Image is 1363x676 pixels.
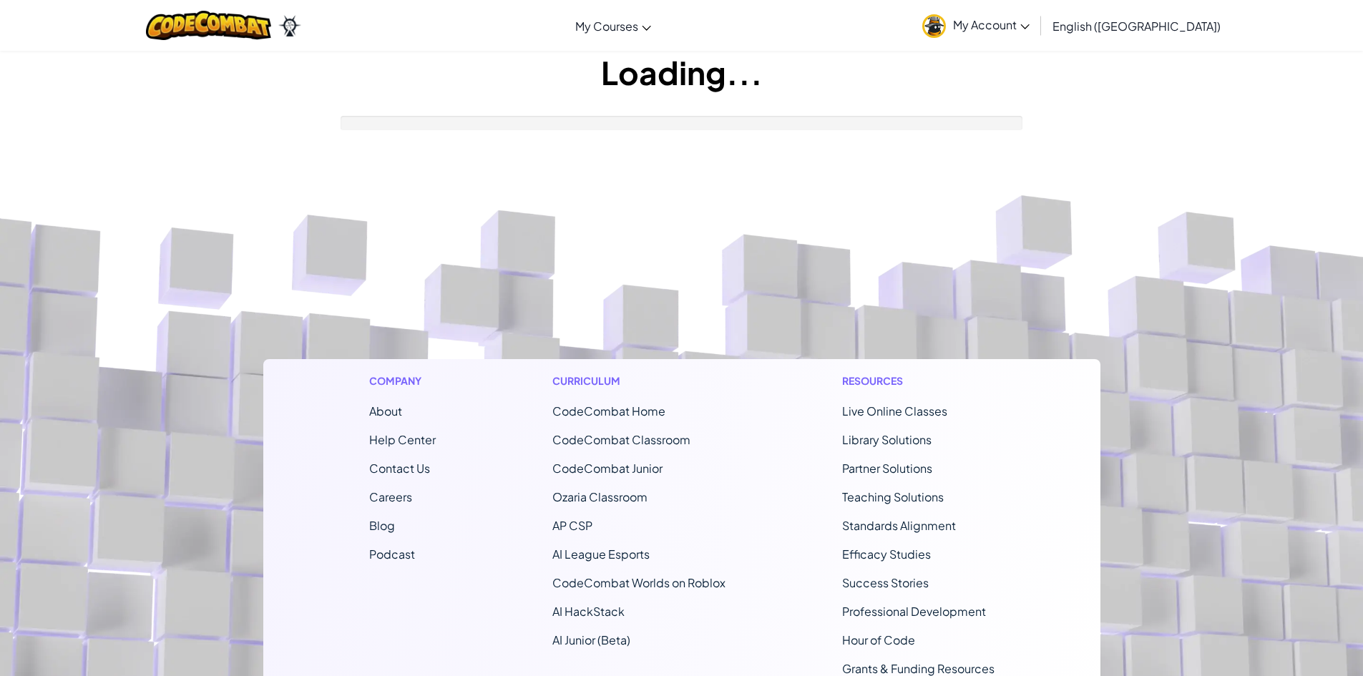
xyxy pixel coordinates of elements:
[842,489,944,504] a: Teaching Solutions
[842,461,932,476] a: Partner Solutions
[842,632,915,647] a: Hour of Code
[953,17,1030,32] span: My Account
[369,403,402,418] a: About
[552,489,648,504] a: Ozaria Classroom
[552,547,650,562] a: AI League Esports
[842,604,986,619] a: Professional Development
[369,461,430,476] span: Contact Us
[922,14,946,38] img: avatar
[369,518,395,533] a: Blog
[369,489,412,504] a: Careers
[278,15,301,36] img: Ozaria
[369,432,436,447] a: Help Center
[552,461,663,476] a: CodeCombat Junior
[842,661,995,676] a: Grants & Funding Resources
[568,6,658,45] a: My Courses
[146,11,271,40] img: CodeCombat logo
[842,403,947,418] a: Live Online Classes
[1052,19,1221,34] span: English ([GEOGRAPHIC_DATA])
[842,547,931,562] a: Efficacy Studies
[842,575,929,590] a: Success Stories
[552,373,726,388] h1: Curriculum
[1045,6,1228,45] a: English ([GEOGRAPHIC_DATA])
[552,403,665,418] span: CodeCombat Home
[842,373,995,388] h1: Resources
[369,547,415,562] a: Podcast
[552,632,630,647] a: AI Junior (Beta)
[369,373,436,388] h1: Company
[552,432,690,447] a: CodeCombat Classroom
[842,432,932,447] a: Library Solutions
[552,604,625,619] a: AI HackStack
[842,518,956,533] a: Standards Alignment
[915,3,1037,48] a: My Account
[552,518,592,533] a: AP CSP
[552,575,726,590] a: CodeCombat Worlds on Roblox
[575,19,638,34] span: My Courses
